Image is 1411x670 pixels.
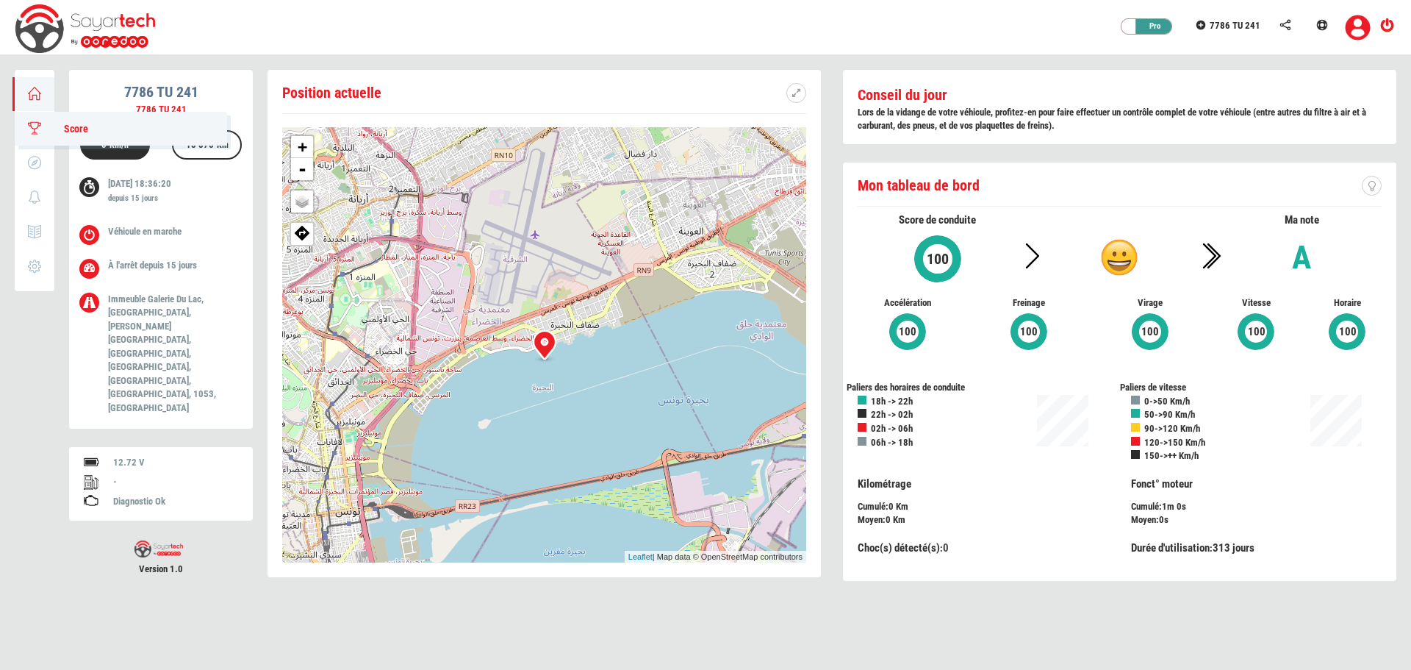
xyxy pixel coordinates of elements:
span: Cumulé [1131,501,1159,512]
span: Freinage [979,296,1078,310]
b: Lors de la vidange de votre véhicule, profitez-en pour faire effectuer un contrôle complet de vot... [858,107,1366,132]
span: 7786 TU 241 [1210,20,1260,31]
span: Accélération [858,296,957,310]
a: Zoom in [291,136,313,158]
span: Km [896,501,908,512]
p: Kilométrage [858,477,1109,492]
img: directions.png [295,224,310,240]
span: depuis 15 jours [140,260,197,271]
div: Paliers de vitesse [1120,381,1393,395]
div: Paliers des horaires de conduite [847,381,1120,395]
div: : [858,541,1109,556]
b: 50->90 Km/h [1144,409,1195,420]
div: - [113,475,238,489]
span: Afficher ma position sur google map [291,223,313,240]
span: Position actuelle [282,84,381,101]
span: Score de conduite [899,213,976,227]
div: : [847,477,1120,527]
span: Choc(s) détecté(s) [858,541,940,555]
div: Diagnostic Ok [113,495,238,509]
span: Moyen [858,514,883,525]
span: 313 jours [1213,541,1254,555]
span: À l'arrêt [108,260,137,271]
span: Durée d'utilisation [1131,541,1210,555]
span: Km [893,514,905,525]
div: : [1131,541,1382,556]
span: 100 [1247,324,1266,341]
label: depuis 15 jours [108,193,158,204]
span: 100 [926,250,949,268]
span: Score [49,123,88,135]
b: 02h -> 06h [871,423,913,434]
span: 100 [1338,324,1357,341]
div: Pro [1129,19,1173,34]
div: 18 875 [179,132,235,161]
div: : [1120,477,1393,527]
img: sayartech-logo.png [134,541,183,557]
span: Ma note [1285,213,1319,227]
b: 18h -> 22h [871,396,913,407]
a: Layers [291,190,313,213]
a: Score [15,112,227,146]
span: Vitesse [1221,296,1290,310]
b: 06h -> 18h [871,437,913,448]
span: Moyen [1131,514,1156,525]
span: Horaire [1313,296,1382,310]
b: Conseil du jour [858,86,947,104]
b: 7786 TU 241 [124,83,198,101]
span: Version 1.0 [69,563,253,577]
span: 1m 0s [1162,501,1186,512]
b: 22h -> 02h [871,409,913,420]
span: Mon tableau de bord [858,177,980,194]
b: 90->120 Km/h [1144,423,1200,434]
div: : [858,513,1109,527]
a: Leaflet [628,552,653,561]
span: Virage [1100,296,1199,310]
span: 0 [943,541,949,555]
b: 0->50 Km/h [1144,396,1190,407]
div: 0 [95,132,135,161]
b: 150->++ Km/h [1144,450,1199,461]
p: [DATE] 18:36:20 [108,177,231,207]
span: 100 [1019,324,1038,341]
span: 100 [1141,324,1160,341]
div: 7786 TU 241 [69,103,253,117]
div: : [1131,513,1382,527]
p: Immeuble Galerie Du Lac, [GEOGRAPHIC_DATA], [PERSON_NAME][GEOGRAPHIC_DATA], [GEOGRAPHIC_DATA], [G... [108,293,231,416]
div: 12.72 V [113,456,238,470]
b: 120->150 Km/h [1144,437,1205,448]
span: Cumulé [858,501,886,512]
span: 0s [1159,514,1168,525]
p: Véhicule en marche [108,225,231,239]
img: a.png [1101,239,1138,276]
b: A [1292,238,1311,277]
a: Zoom out [291,158,313,180]
p: Fonct° moteur [1131,477,1382,492]
span: 0 [888,501,894,512]
span: 100 [898,324,917,341]
div: | Map data © OpenStreetMap contributors [625,551,806,563]
span: 0 [886,514,891,525]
